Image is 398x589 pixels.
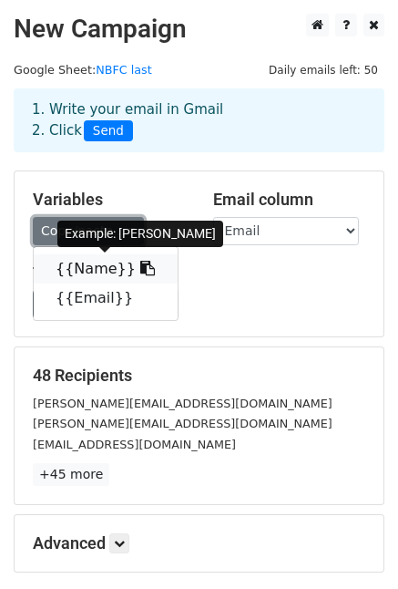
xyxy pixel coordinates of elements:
[84,120,133,142] span: Send
[33,417,332,430] small: [PERSON_NAME][EMAIL_ADDRESS][DOMAIN_NAME]
[33,438,236,451] small: [EMAIL_ADDRESS][DOMAIN_NAME]
[262,60,384,80] span: Daily emails left: 50
[33,190,186,210] h5: Variables
[96,63,152,77] a: NBFC last
[34,284,178,313] a: {{Email}}
[33,366,365,386] h5: 48 Recipients
[18,99,380,141] div: 1. Write your email in Gmail 2. Click
[307,501,398,589] iframe: Chat Widget
[262,63,384,77] a: Daily emails left: 50
[33,463,109,486] a: +45 more
[33,217,144,245] a: Copy/paste...
[34,254,178,284] a: {{Name}}
[57,221,223,247] div: Example: [PERSON_NAME]
[213,190,366,210] h5: Email column
[33,397,332,410] small: [PERSON_NAME][EMAIL_ADDRESS][DOMAIN_NAME]
[14,14,384,45] h2: New Campaign
[14,63,152,77] small: Google Sheet:
[33,533,365,553] h5: Advanced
